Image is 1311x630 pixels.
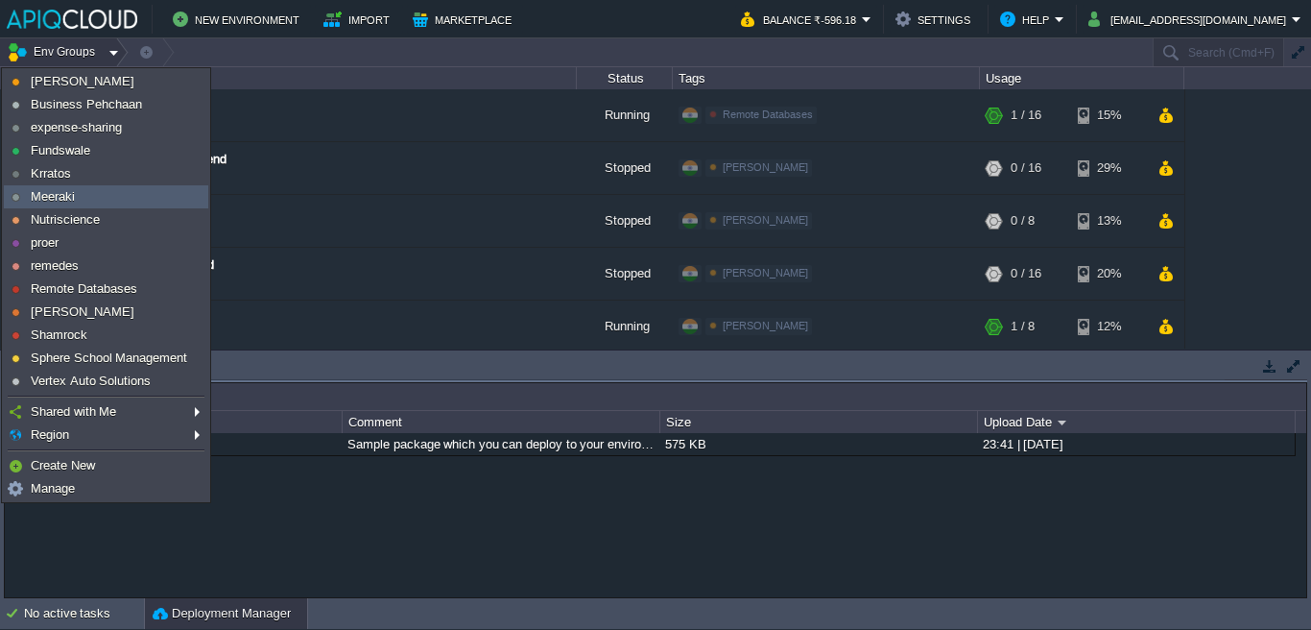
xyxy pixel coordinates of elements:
button: Deployment Manager [153,604,291,623]
span: Region [31,427,69,442]
a: Remote Databases [5,279,207,300]
span: [PERSON_NAME] [723,214,808,226]
div: 23:41 | [DATE] [978,433,1294,455]
span: [PERSON_NAME] [723,267,808,279]
div: Sample package which you can deploy to your environment. Feel free to delete and upload a package... [343,433,658,455]
div: Usage [981,67,1183,89]
div: 20% [1078,248,1140,300]
a: expense-sharing [5,117,207,138]
img: APIQCloud [7,10,137,29]
div: 15% [1078,89,1140,141]
span: Fundswale [31,143,90,157]
span: Vertex Auto Solutions [31,374,151,388]
a: Shamrock [5,325,207,346]
div: Stopped [577,195,673,247]
div: Running [577,301,673,352]
a: Create New [5,455,207,476]
button: New Environment [173,8,305,31]
div: 12% [1078,301,1140,352]
a: Region [5,424,207,446]
span: [PERSON_NAME] [723,161,808,173]
div: 1 / 16 [1011,89,1041,141]
button: Import [323,8,395,31]
div: Stopped [577,248,673,300]
button: [EMAIL_ADDRESS][DOMAIN_NAME] [1088,8,1292,31]
div: 575 KB [660,433,976,455]
span: Nutriscience [31,212,100,227]
a: Krratos [5,163,207,184]
div: 0 / 8 [1011,195,1035,247]
button: Env Groups [7,38,102,65]
div: 0 / 16 [1011,248,1041,300]
span: Shamrock [31,327,87,342]
div: Size [661,411,977,433]
div: Name [2,67,576,89]
span: Manage [31,481,75,496]
span: Create New [31,458,95,472]
div: Status [578,67,672,89]
div: Tags [674,67,979,89]
a: Sphere School Management [5,348,207,369]
span: expense-sharing [31,120,122,134]
button: Settings [895,8,976,31]
a: Vertex Auto Solutions [5,371,207,392]
span: remedes [31,258,79,273]
div: 1 / 8 [1011,301,1035,352]
span: Business Pehchaan [31,97,142,111]
span: Remote Databases [723,109,813,120]
span: Sphere School Management [31,351,187,365]
div: No active tasks [24,598,144,629]
div: 0 / 16 [1011,142,1041,194]
span: Krratos [31,166,71,181]
span: Meeraki [31,189,75,204]
a: Manage [5,478,207,499]
div: Comment [344,411,659,433]
a: [PERSON_NAME] [5,71,207,92]
a: Meeraki [5,186,207,207]
button: Marketplace [413,8,517,31]
div: Upload Date [979,411,1295,433]
span: [PERSON_NAME] [31,74,134,88]
span: [PERSON_NAME] [31,304,134,319]
span: proer [31,235,59,250]
a: Business Pehchaan [5,94,207,115]
button: Help [1000,8,1055,31]
a: [PERSON_NAME] [5,302,207,323]
a: Fundswale [5,140,207,161]
button: Balance ₹-596.18 [741,8,862,31]
div: 29% [1078,142,1140,194]
span: Shared with Me [31,404,116,419]
a: proer [5,232,207,254]
span: [PERSON_NAME] [723,320,808,331]
div: 13% [1078,195,1140,247]
div: Running [577,89,673,141]
a: remedes [5,255,207,277]
a: Shared with Me [5,401,207,423]
span: Remote Databases [31,281,137,296]
a: Nutriscience [5,209,207,230]
div: Stopped [577,142,673,194]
